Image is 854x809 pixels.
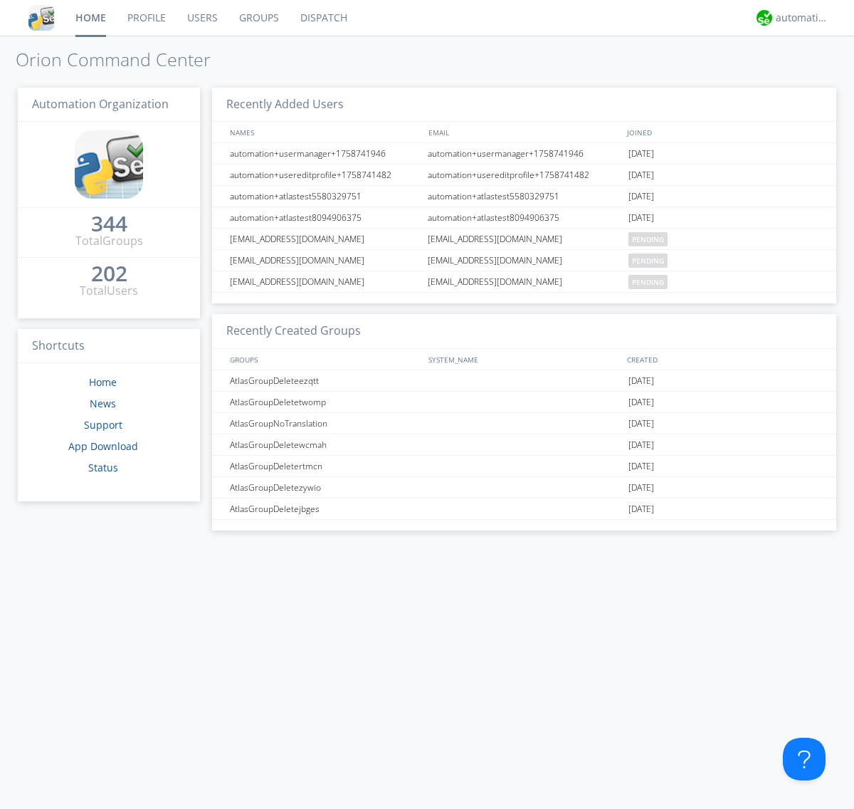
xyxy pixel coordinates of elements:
[32,96,169,112] span: Automation Organization
[89,375,117,389] a: Home
[628,434,654,456] span: [DATE]
[623,349,823,370] div: CREATED
[212,186,836,207] a: automation+atlastest5580329751automation+atlastest5580329751[DATE]
[628,456,654,477] span: [DATE]
[212,370,836,392] a: AtlasGroupDeleteezqtt[DATE]
[628,165,654,186] span: [DATE]
[212,229,836,250] a: [EMAIL_ADDRESS][DOMAIN_NAME][EMAIL_ADDRESS][DOMAIN_NAME]pending
[425,122,623,142] div: EMAIL
[18,329,200,364] h3: Shortcuts
[80,283,138,299] div: Total Users
[212,477,836,499] a: AtlasGroupDeletezywio[DATE]
[424,271,625,292] div: [EMAIL_ADDRESS][DOMAIN_NAME]
[212,207,836,229] a: automation+atlastest8094906375automation+atlastest8094906375[DATE]
[226,477,423,498] div: AtlasGroupDeletezywio
[628,499,654,520] span: [DATE]
[628,207,654,229] span: [DATE]
[425,349,623,370] div: SYSTEM_NAME
[424,229,625,249] div: [EMAIL_ADDRESS][DOMAIN_NAME]
[226,392,423,412] div: AtlasGroupDeletetwomp
[623,122,823,142] div: JOINED
[212,413,836,434] a: AtlasGroupNoTranslation[DATE]
[226,207,423,228] div: automation+atlastest8094906375
[628,143,654,165] span: [DATE]
[84,418,122,432] a: Support
[226,413,423,434] div: AtlasGroupNoTranslation
[226,349,421,370] div: GROUPS
[226,271,423,292] div: [EMAIL_ADDRESS][DOMAIN_NAME]
[628,254,668,268] span: pending
[88,461,118,474] a: Status
[628,413,654,434] span: [DATE]
[212,314,836,349] h3: Recently Created Groups
[226,229,423,249] div: [EMAIL_ADDRESS][DOMAIN_NAME]
[424,186,625,207] div: automation+atlastest5580329751
[75,233,143,249] div: Total Groups
[212,499,836,520] a: AtlasGroupDeletejbges[DATE]
[90,397,116,410] a: News
[424,207,625,228] div: automation+atlastest8094906375
[91,266,127,283] a: 202
[226,186,423,207] div: automation+atlastest5580329751
[28,5,54,31] img: cddb5a64eb264b2086981ab96f4c1ba7
[75,130,143,199] img: cddb5a64eb264b2086981ab96f4c1ba7
[226,143,423,164] div: automation+usermanager+1758741946
[91,216,127,233] a: 344
[91,216,127,231] div: 344
[226,250,423,271] div: [EMAIL_ADDRESS][DOMAIN_NAME]
[212,392,836,413] a: AtlasGroupDeletetwomp[DATE]
[212,143,836,165] a: automation+usermanager+1758741946automation+usermanager+1758741946[DATE]
[226,370,423,391] div: AtlasGroupDeleteezqtt
[226,122,421,142] div: NAMES
[68,439,138,453] a: App Download
[212,456,836,477] a: AtlasGroupDeletertmcn[DATE]
[424,143,625,164] div: automation+usermanager+1758741946
[212,434,836,456] a: AtlasGroupDeletewcmah[DATE]
[226,456,423,476] div: AtlasGroupDeletertmcn
[628,370,654,392] span: [DATE]
[783,738,826,781] iframe: Toggle Customer Support
[226,499,423,519] div: AtlasGroupDeletejbges
[424,165,625,185] div: automation+usereditprofile+1758741482
[212,250,836,271] a: [EMAIL_ADDRESS][DOMAIN_NAME][EMAIL_ADDRESS][DOMAIN_NAME]pending
[226,434,423,455] div: AtlasGroupDeletewcmah
[91,266,127,281] div: 202
[776,11,829,25] div: automation+atlas
[628,392,654,413] span: [DATE]
[628,232,668,246] span: pending
[628,186,654,207] span: [DATE]
[212,88,836,122] h3: Recently Added Users
[212,271,836,293] a: [EMAIL_ADDRESS][DOMAIN_NAME][EMAIL_ADDRESS][DOMAIN_NAME]pending
[212,165,836,186] a: automation+usereditprofile+1758741482automation+usereditprofile+1758741482[DATE]
[757,10,772,26] img: d2d01cd9b4174d08988066c6d424eccd
[226,165,423,185] div: automation+usereditprofile+1758741482
[628,477,654,499] span: [DATE]
[424,250,625,271] div: [EMAIL_ADDRESS][DOMAIN_NAME]
[628,275,668,289] span: pending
